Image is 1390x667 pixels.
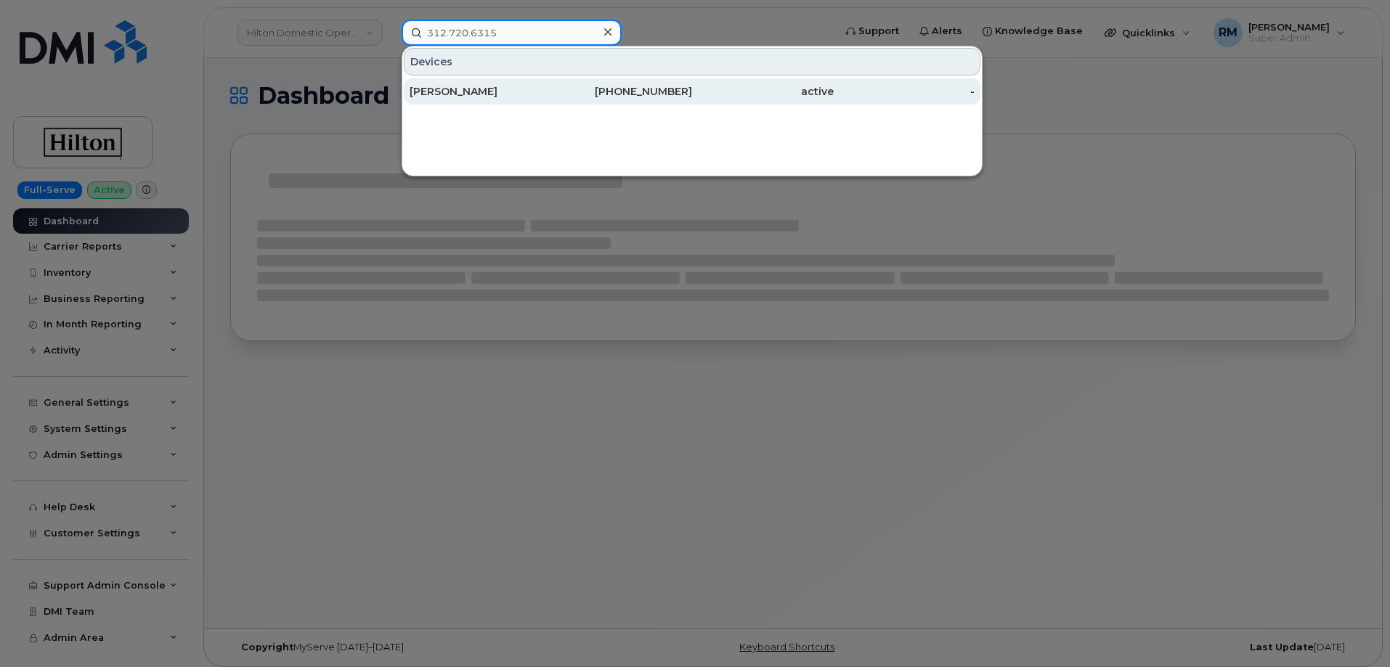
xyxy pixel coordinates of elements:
div: active [692,84,834,99]
div: Devices [404,48,980,75]
a: [PERSON_NAME][PHONE_NUMBER]active- [404,78,980,105]
iframe: Messenger Launcher [1327,604,1379,656]
div: [PHONE_NUMBER] [551,84,693,99]
div: - [834,84,975,99]
div: [PERSON_NAME] [410,84,551,99]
